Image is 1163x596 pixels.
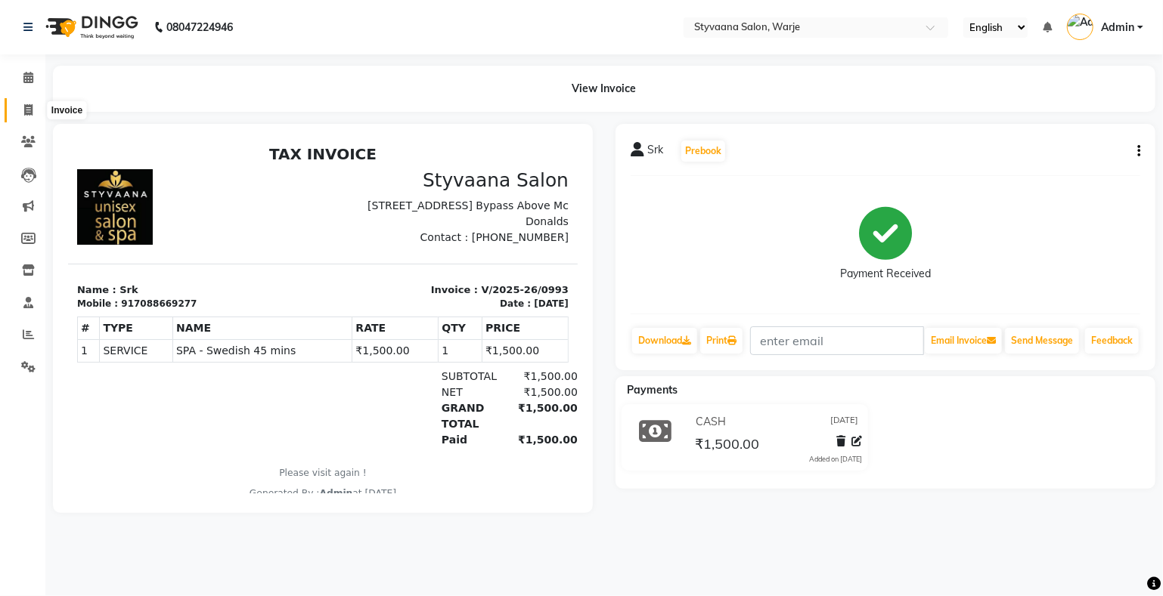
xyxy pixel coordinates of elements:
[9,158,50,171] div: Mobile :
[627,383,678,397] span: Payments
[364,261,437,293] div: GRAND TOTAL
[371,178,414,201] th: QTY
[10,201,32,224] td: 1
[681,141,725,162] button: Prebook
[53,158,129,171] div: 917088669277
[466,158,501,171] div: [DATE]
[414,178,501,201] th: PRICE
[53,66,1155,112] div: View Invoice
[284,201,371,224] td: ₹1,500.00
[414,201,501,224] td: ₹1,500.00
[284,178,371,201] th: RATE
[9,144,246,159] p: Name : Srk
[9,6,501,24] h2: TAX INVOICE
[1085,328,1139,354] a: Feedback
[647,142,663,163] span: Srk
[1005,328,1079,354] button: Send Message
[48,101,86,119] div: Invoice
[632,328,697,354] a: Download
[696,414,726,430] span: CASH
[840,267,931,283] div: Payment Received
[364,230,437,246] div: SUBTOTAL
[437,246,510,261] div: ₹1,500.00
[364,246,437,261] div: NET
[264,30,501,53] h3: Styvaana Salon
[830,414,858,430] span: [DATE]
[371,201,414,224] td: 1
[700,328,743,354] a: Print
[166,6,233,48] b: 08047224946
[750,326,924,355] input: enter email
[32,201,105,224] td: SERVICE
[695,435,759,456] span: ₹1,500.00
[10,178,32,201] th: #
[437,261,510,293] div: ₹1,500.00
[1067,14,1093,40] img: Admin
[264,59,501,91] p: [STREET_ADDRESS] Bypass Above Mc Donalds
[9,347,501,361] div: Generated By : at [DATE]
[9,327,501,341] p: Please visit again !
[1101,20,1134,36] span: Admin
[432,158,463,171] div: Date :
[437,293,510,309] div: ₹1,500.00
[809,454,862,465] div: Added on [DATE]
[32,178,105,201] th: TYPE
[925,328,1002,354] button: Email Invoice
[364,293,437,309] div: Paid
[108,204,281,220] span: SPA - Swedish 45 mins
[264,144,501,159] p: Invoice : V/2025-26/0993
[251,349,284,360] span: Admin
[39,6,142,48] img: logo
[437,230,510,246] div: ₹1,500.00
[105,178,284,201] th: NAME
[264,91,501,107] p: Contact : [PHONE_NUMBER]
